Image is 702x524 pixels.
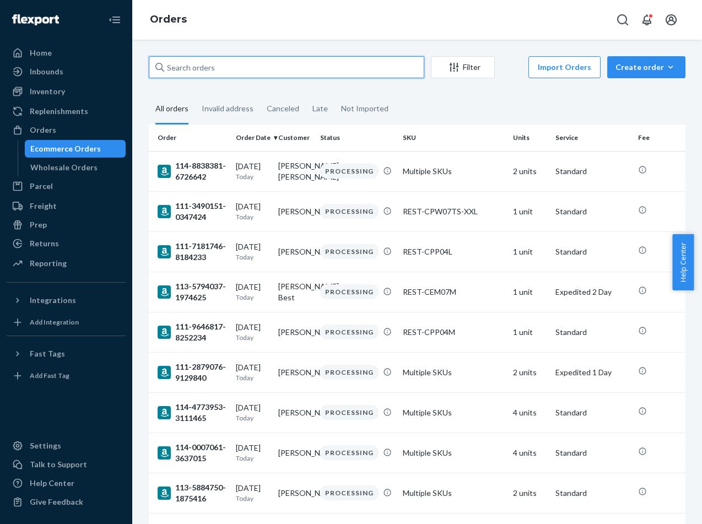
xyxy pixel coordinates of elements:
[7,197,126,215] a: Freight
[149,56,424,78] input: Search orders
[30,238,59,249] div: Returns
[158,241,227,263] div: 111-7181746-8184233
[320,204,379,219] div: PROCESSING
[312,94,328,123] div: Late
[30,258,67,269] div: Reporting
[30,219,47,230] div: Prep
[403,327,504,338] div: REST-CPP04M
[7,83,126,100] a: Inventory
[236,442,269,463] div: [DATE]
[316,125,398,151] th: Status
[555,447,629,458] p: Standard
[236,293,269,302] p: Today
[398,125,509,151] th: SKU
[202,94,253,123] div: Invalid address
[236,413,269,423] p: Today
[320,325,379,339] div: PROCESSING
[274,191,316,231] td: [PERSON_NAME]
[236,322,269,342] div: [DATE]
[236,483,269,503] div: [DATE]
[30,86,65,97] div: Inventory
[104,9,126,31] button: Close Navigation
[555,246,629,257] p: Standard
[555,367,629,378] p: Expedited 1 Day
[30,66,63,77] div: Inbounds
[30,47,52,58] div: Home
[236,201,269,222] div: [DATE]
[158,361,227,383] div: 111-2879076-9129840
[30,371,69,380] div: Add Fast Tag
[149,125,231,151] th: Order
[158,402,227,424] div: 114-4773953-3111465
[403,206,504,217] div: REST-CPW07TS-XXL
[30,295,76,306] div: Integrations
[274,312,316,352] td: [PERSON_NAME]
[7,102,126,120] a: Replenishments
[509,231,551,272] td: 1 unit
[403,287,504,298] div: REST-CEM07M
[403,246,504,257] div: REST-CPP04L
[7,255,126,272] a: Reporting
[30,181,53,192] div: Parcel
[7,216,126,234] a: Prep
[320,284,379,299] div: PROCESSING
[236,161,269,181] div: [DATE]
[528,56,601,78] button: Import Orders
[509,473,551,513] td: 2 units
[509,392,551,433] td: 4 units
[7,474,126,492] a: Help Center
[30,125,56,136] div: Orders
[509,312,551,352] td: 1 unit
[7,493,126,511] button: Give Feedback
[509,272,551,312] td: 1 unit
[25,159,126,176] a: Wholesale Orders
[30,496,83,507] div: Give Feedback
[30,317,79,327] div: Add Integration
[274,352,316,392] td: [PERSON_NAME]
[509,352,551,392] td: 2 units
[398,433,509,473] td: Multiple SKUs
[320,244,379,259] div: PROCESSING
[612,9,634,31] button: Open Search Box
[30,478,74,489] div: Help Center
[660,9,682,31] button: Open account menu
[267,94,299,123] div: Canceled
[672,234,694,290] button: Help Center
[155,94,188,125] div: All orders
[158,281,227,303] div: 113-5794037-1974625
[555,407,629,418] p: Standard
[236,362,269,382] div: [DATE]
[274,392,316,433] td: [PERSON_NAME]
[30,162,98,173] div: Wholesale Orders
[274,231,316,272] td: [PERSON_NAME]
[236,212,269,222] p: Today
[7,44,126,62] a: Home
[236,333,269,342] p: Today
[7,367,126,385] a: Add Fast Tag
[236,373,269,382] p: Today
[607,56,685,78] button: Create order
[7,437,126,455] a: Settings
[320,365,379,380] div: PROCESSING
[236,494,269,503] p: Today
[236,172,269,181] p: Today
[555,327,629,338] p: Standard
[30,143,101,154] div: Ecommerce Orders
[274,151,316,191] td: [PERSON_NAME] [PERSON_NAME]
[398,473,509,513] td: Multiple SKUs
[7,345,126,363] button: Fast Tags
[7,291,126,309] button: Integrations
[509,125,551,151] th: Units
[7,235,126,252] a: Returns
[150,13,187,25] a: Orders
[236,252,269,262] p: Today
[30,201,57,212] div: Freight
[555,206,629,217] p: Standard
[398,392,509,433] td: Multiple SKUs
[278,133,312,142] div: Customer
[320,405,379,420] div: PROCESSING
[555,166,629,177] p: Standard
[320,485,379,500] div: PROCESSING
[509,191,551,231] td: 1 unit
